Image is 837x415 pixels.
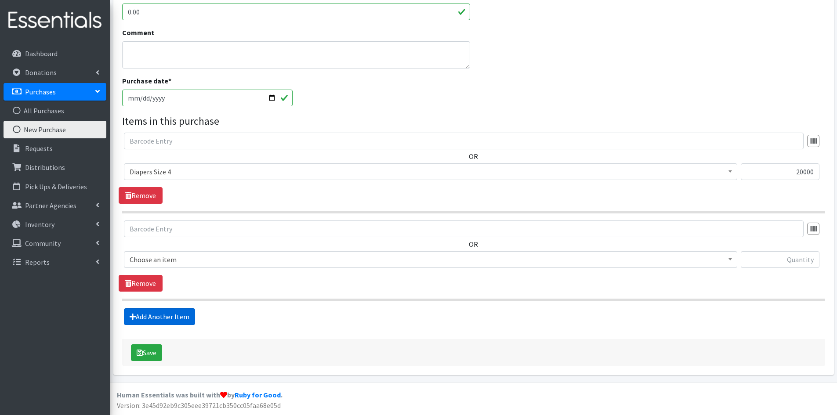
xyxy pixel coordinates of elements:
p: Purchases [25,87,56,96]
span: Diapers Size 4 [124,163,737,180]
label: OR [469,151,478,162]
button: Save [131,344,162,361]
p: Reports [25,258,50,267]
abbr: required [168,76,171,85]
a: Dashboard [4,45,106,62]
a: Ruby for Good [235,390,281,399]
legend: Items in this purchase [122,113,825,129]
a: Pick Ups & Deliveries [4,178,106,195]
a: Remove [119,187,163,204]
span: Choose an item [124,251,737,268]
a: All Purchases [4,102,106,119]
p: Distributions [25,163,65,172]
a: Inventory [4,216,106,233]
strong: Human Essentials was built with by . [117,390,283,399]
p: Inventory [25,220,54,229]
a: Reports [4,253,106,271]
p: Donations [25,68,57,77]
span: Version: 3e45d92eb9c305eee39721cb350cc05faa68e05d [117,401,281,410]
p: Community [25,239,61,248]
a: Requests [4,140,106,157]
span: Diapers Size 4 [130,166,732,178]
p: Requests [25,144,53,153]
label: Purchase date [122,76,171,86]
input: Barcode Entry [124,133,804,149]
img: HumanEssentials [4,6,106,35]
a: Community [4,235,106,252]
a: Purchases [4,83,106,101]
p: Pick Ups & Deliveries [25,182,87,191]
span: Choose an item [130,253,732,266]
input: Quantity [741,163,819,180]
a: Add Another Item [124,308,195,325]
a: Partner Agencies [4,197,106,214]
a: Remove [119,275,163,292]
label: Comment [122,27,154,38]
a: New Purchase [4,121,106,138]
label: OR [469,239,478,249]
p: Partner Agencies [25,201,76,210]
input: Quantity [741,251,819,268]
a: Distributions [4,159,106,176]
a: Donations [4,64,106,81]
p: Dashboard [25,49,58,58]
input: Barcode Entry [124,220,804,237]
